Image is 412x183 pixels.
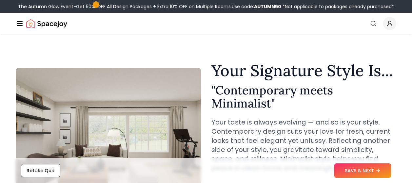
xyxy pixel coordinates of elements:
[254,3,281,10] b: AUTUMN50
[211,84,397,110] h2: " Contemporary meets Minimalist "
[26,17,67,30] a: Spacejoy
[211,118,397,173] p: Your taste is always evolving — and so is your style. Contemporary design suits your love for fre...
[232,3,281,10] span: Use code:
[21,164,60,177] button: Retake Quiz
[281,3,394,10] span: *Not applicable to packages already purchased*
[16,13,396,34] nav: Global
[334,163,391,178] button: SAVE & NEXT
[26,17,67,30] img: Spacejoy Logo
[18,3,394,10] div: The Autumn Glow Event-Get 50% OFF All Design Packages + Extra 10% OFF on Multiple Rooms.
[211,63,397,78] h1: Your Signature Style Is...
